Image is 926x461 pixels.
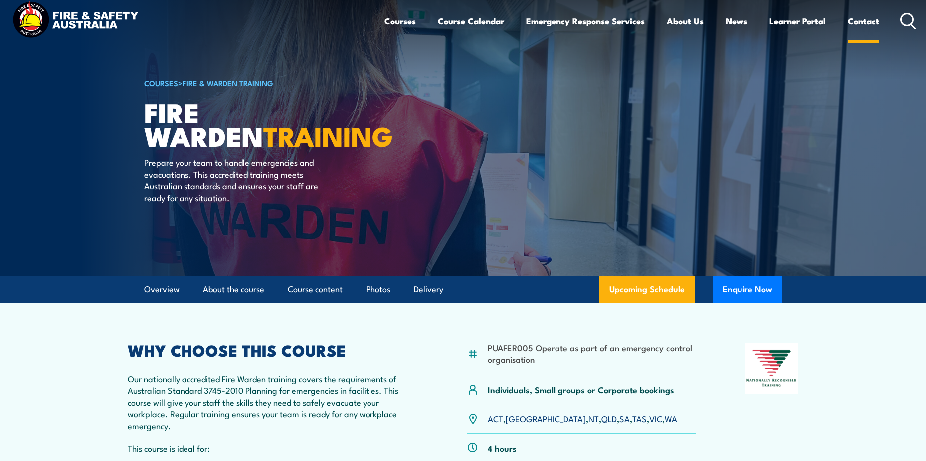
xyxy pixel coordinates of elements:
[632,412,647,424] a: TAS
[438,8,504,34] a: Course Calendar
[128,343,419,357] h2: WHY CHOOSE THIS COURSE
[506,412,586,424] a: [GEOGRAPHIC_DATA]
[726,8,747,34] a: News
[128,373,419,431] p: Our nationally accredited Fire Warden training covers the requirements of Australian Standard 374...
[414,276,443,303] a: Delivery
[144,156,326,203] p: Prepare your team to handle emergencies and evacuations. This accredited training meets Australia...
[128,442,419,454] p: This course is ideal for:
[488,442,517,454] p: 4 hours
[144,276,180,303] a: Overview
[144,77,178,88] a: COURSES
[769,8,826,34] a: Learner Portal
[488,384,674,395] p: Individuals, Small groups or Corporate bookings
[526,8,645,34] a: Emergency Response Services
[649,412,662,424] a: VIC
[588,412,599,424] a: NT
[665,412,677,424] a: WA
[288,276,343,303] a: Course content
[488,412,503,424] a: ACT
[488,342,697,365] li: PUAFER005 Operate as part of an emergency control organisation
[366,276,390,303] a: Photos
[263,114,393,156] strong: TRAINING
[848,8,879,34] a: Contact
[601,412,617,424] a: QLD
[667,8,704,34] a: About Us
[599,276,695,303] a: Upcoming Schedule
[183,77,273,88] a: Fire & Warden Training
[203,276,264,303] a: About the course
[713,276,782,303] button: Enquire Now
[619,412,630,424] a: SA
[144,77,390,89] h6: >
[488,413,677,424] p: , , , , , , ,
[745,343,799,394] img: Nationally Recognised Training logo.
[144,100,390,147] h1: Fire Warden
[384,8,416,34] a: Courses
